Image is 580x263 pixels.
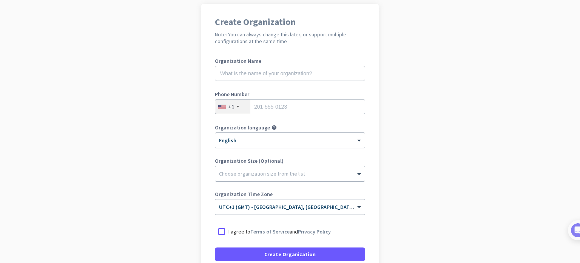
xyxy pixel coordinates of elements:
[215,92,365,97] label: Phone Number
[250,228,290,235] a: Terms of Service
[215,17,365,26] h1: Create Organization
[215,247,365,261] button: Create Organization
[215,99,365,114] input: 201-555-0123
[298,228,331,235] a: Privacy Policy
[228,103,234,110] div: +1
[215,66,365,81] input: What is the name of your organization?
[215,191,365,197] label: Organization Time Zone
[215,58,365,64] label: Organization Name
[264,251,316,258] span: Create Organization
[215,31,365,45] h2: Note: You can always change this later, or support multiple configurations at the same time
[271,125,277,130] i: help
[215,158,365,163] label: Organization Size (Optional)
[215,125,270,130] label: Organization language
[228,228,331,235] p: I agree to and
